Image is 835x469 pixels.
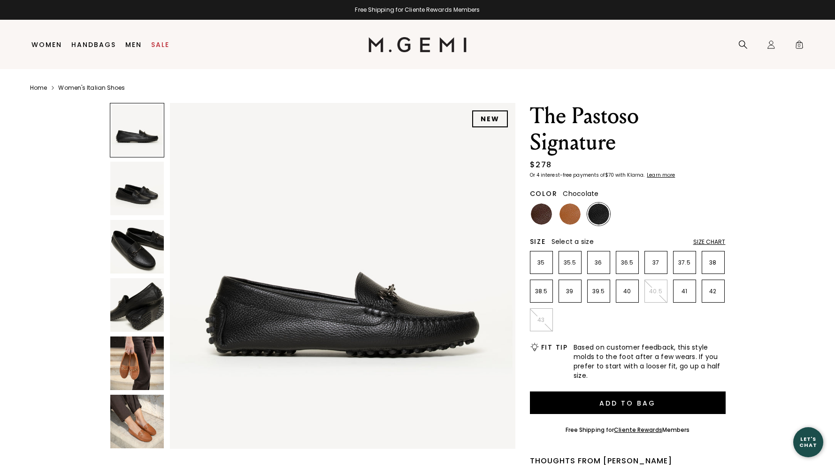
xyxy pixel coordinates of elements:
[530,259,552,266] p: 35
[674,288,696,295] p: 41
[530,288,552,295] p: 38.5
[645,288,667,295] p: 40.5
[588,288,610,295] p: 39.5
[795,42,804,51] span: 0
[615,172,646,179] klarna-placement-style-body: with Klarna
[647,172,675,179] klarna-placement-style-cta: Learn more
[110,162,164,215] img: The Pastoso Signature
[125,41,142,48] a: Men
[110,278,164,332] img: The Pastoso Signature
[530,190,558,197] h2: Color
[559,288,581,295] p: 39
[530,103,726,156] h1: The Pastoso Signature
[530,391,726,414] button: Add to Bag
[110,395,164,448] img: The Pastoso Signature
[110,336,164,390] img: The Pastoso Signature
[693,238,726,246] div: Size Chart
[170,103,515,449] img: The Pastoso Signature
[559,259,581,266] p: 35.5
[530,238,546,245] h2: Size
[616,259,638,266] p: 36.5
[552,237,594,246] span: Select a size
[588,203,609,225] img: Black
[588,259,610,266] p: 36
[151,41,169,48] a: Sale
[645,259,667,266] p: 37
[531,203,552,225] img: Chocolate
[566,426,690,434] div: Free Shipping for Members
[674,259,696,266] p: 37.5
[472,110,508,127] div: NEW
[541,344,568,351] h2: Fit Tip
[793,436,823,448] div: Let's Chat
[530,455,726,467] div: Thoughts from [PERSON_NAME]
[71,41,116,48] a: Handbags
[614,426,662,434] a: Cliente Rewards
[702,259,724,266] p: 38
[563,189,598,198] span: Chocolate
[574,343,726,380] span: Based on customer feedback, this style molds to the foot after a few wears. If you prefer to star...
[110,220,164,274] img: The Pastoso Signature
[31,41,62,48] a: Women
[58,84,125,92] a: Women's Italian Shoes
[530,172,605,179] klarna-placement-style-body: Or 4 interest-free payments of
[702,288,724,295] p: 42
[368,37,467,52] img: M.Gemi
[559,203,581,225] img: Tan
[530,316,552,324] p: 43
[530,159,552,171] div: $278
[30,84,47,92] a: Home
[616,288,638,295] p: 40
[646,172,675,178] a: Learn more
[605,172,614,179] klarna-placement-style-amount: $70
